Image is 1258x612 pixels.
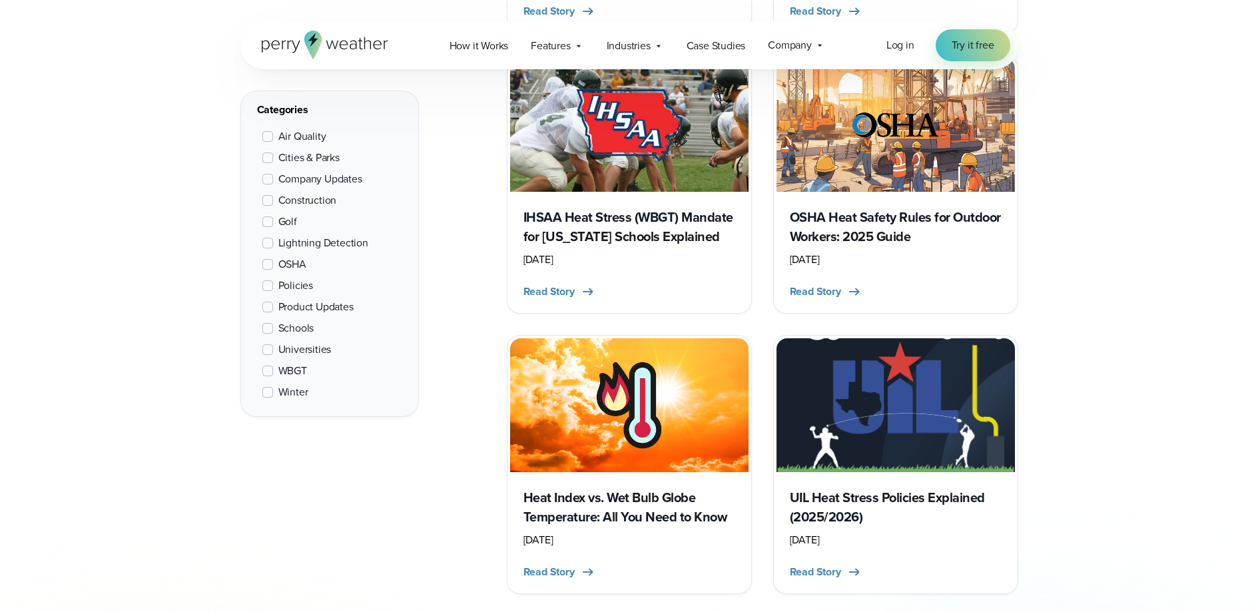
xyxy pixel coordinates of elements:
span: WBGT [278,363,307,379]
span: Company [768,37,812,53]
img: UIL Heat Stress & WBGT Recommendations [777,338,1015,472]
span: Read Story [523,284,575,300]
a: Heat Index vs Wet bulb globe temperature Heat Index vs. Wet Bulb Globe Temperature: All You Need ... [507,335,752,594]
h3: OSHA Heat Safety Rules for Outdoor Workers: 2025 Guide [790,208,1002,246]
span: Cities & Parks [278,150,340,166]
a: Case Studies [675,32,757,59]
span: Case Studies [687,38,746,54]
h3: IHSAA Heat Stress (WBGT) Mandate for [US_STATE] Schools Explained [523,208,735,246]
button: Read Story [523,284,596,300]
a: OSHA heat safety rules OSHA Heat Safety Rules for Outdoor Workers: 2025 Guide [DATE] Read Story [773,55,1018,314]
h3: UIL Heat Stress Policies Explained (2025/2026) [790,488,1002,527]
span: Policies [278,278,313,294]
img: OSHA heat safety rules [777,58,1015,192]
span: Universities [278,342,332,358]
img: IHSAA Heat Stress WBGT [510,58,749,192]
a: How it Works [438,32,520,59]
span: Read Story [523,3,575,19]
span: Features [531,38,570,54]
button: Read Story [790,564,862,580]
span: OSHA [278,256,306,272]
span: Read Story [790,284,841,300]
span: Industries [607,38,651,54]
span: Read Story [523,564,575,580]
button: Read Story [790,284,862,300]
div: Categories [257,102,402,118]
span: Lightning Detection [278,235,368,251]
div: [DATE] [790,532,1002,548]
h3: Heat Index vs. Wet Bulb Globe Temperature: All You Need to Know [523,488,735,527]
div: [DATE] [523,532,735,548]
a: UIL Heat Stress & WBGT Recommendations UIL Heat Stress Policies Explained (2025/2026) [DATE] Read... [773,335,1018,594]
span: How it Works [450,38,509,54]
span: Air Quality [278,129,326,145]
div: [DATE] [523,252,735,268]
a: IHSAA Heat Stress WBGT IHSAA Heat Stress (WBGT) Mandate for [US_STATE] Schools Explained [DATE] R... [507,55,752,314]
img: Heat Index vs Wet bulb globe temperature [510,338,749,472]
button: Read Story [523,564,596,580]
span: Try it free [952,37,994,53]
button: Read Story [523,3,596,19]
span: Construction [278,192,337,208]
span: Product Updates [278,299,354,315]
span: Read Story [790,564,841,580]
span: Schools [278,320,314,336]
button: Read Story [790,3,862,19]
a: Try it free [936,29,1010,61]
div: [DATE] [790,252,1002,268]
span: Read Story [790,3,841,19]
a: Log in [886,37,914,53]
span: Golf [278,214,297,230]
span: Company Updates [278,171,362,187]
span: Winter [278,384,308,400]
